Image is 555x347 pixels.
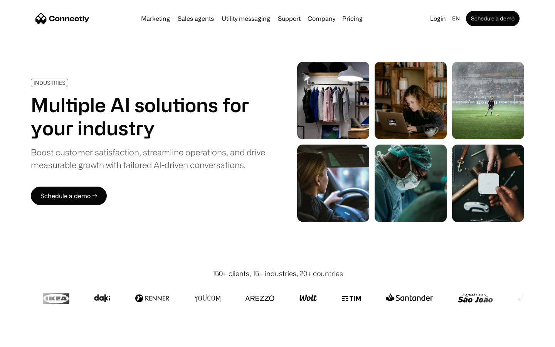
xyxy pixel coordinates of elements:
a: home [35,13,89,24]
aside: Language selected: English [8,333,46,344]
a: Utility messaging [219,15,273,22]
div: en [452,13,460,24]
div: Boost customer satisfaction, streamline operations, and drive measurable growth with tailored AI-... [31,146,265,171]
a: Schedule a demo [466,11,520,26]
a: Schedule a demo → [31,187,107,205]
a: Sales agents [175,15,217,22]
a: Login [427,13,449,24]
div: en [449,13,464,24]
a: Pricing [339,15,366,22]
ul: Language list [15,334,46,344]
a: Marketing [138,15,173,22]
div: 150+ clients, 15+ industries, 20+ countries [212,268,343,279]
a: Support [275,15,304,22]
div: INDUSTRIES [34,80,66,86]
h1: Multiple AI solutions for your industry [31,93,265,140]
div: Company [305,13,338,24]
div: Company [308,13,335,24]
